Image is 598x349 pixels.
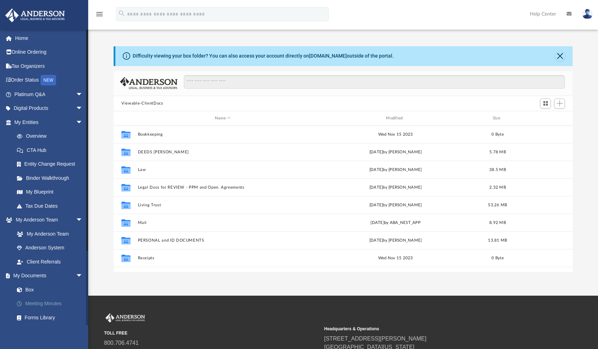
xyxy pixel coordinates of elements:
[3,8,67,22] img: Anderson Advisors Platinum Portal
[138,238,308,243] button: PERSONAL and ID DOCUMENTS
[117,115,134,122] div: id
[5,31,93,45] a: Home
[10,255,90,269] a: Client Referrals
[5,101,93,116] a: Digital Productsarrow_drop_down
[309,53,347,59] a: [DOMAIN_NAME]
[324,326,539,332] small: Headquarters & Operations
[10,297,93,311] a: Meeting Minutes
[5,269,93,283] a: My Documentsarrow_drop_down
[491,132,504,136] span: 0 Byte
[10,325,93,339] a: Notarize
[10,171,93,185] a: Binder Walkthrough
[5,59,93,73] a: Tax Organizers
[138,185,308,190] button: Legal Docs for REVIEW - PPM and Open. Agreements
[515,115,564,122] div: id
[138,203,308,207] button: Living Trust
[540,99,551,108] button: Switch to Grid View
[311,255,481,261] div: Wed Nov 15 2023
[133,52,394,60] div: Difficulty viewing your box folder? You can also access your account directly on outside of the p...
[95,10,104,18] i: menu
[104,313,146,323] img: Anderson Advisors Platinum Portal
[311,202,481,208] div: [DATE] by [PERSON_NAME]
[5,87,93,101] a: Platinum Q&Aarrow_drop_down
[138,167,308,172] button: Law
[311,184,481,191] div: [DATE] by [PERSON_NAME]
[5,45,93,59] a: Online Ordering
[484,115,512,122] div: Size
[489,168,506,172] span: 38.5 MB
[5,73,93,88] a: Order StatusNEW
[138,220,308,225] button: Mail
[76,115,90,130] span: arrow_drop_down
[76,87,90,102] span: arrow_drop_down
[311,131,481,138] div: Wed Nov 15 2023
[555,51,565,61] button: Close
[138,150,308,154] button: DEEDS [PERSON_NAME]
[324,336,427,342] a: [STREET_ADDRESS][PERSON_NAME]
[5,213,90,227] a: My Anderson Teamarrow_drop_down
[76,101,90,116] span: arrow_drop_down
[118,10,126,17] i: search
[114,125,573,272] div: grid
[76,269,90,283] span: arrow_drop_down
[10,185,90,199] a: My Blueprint
[554,99,565,108] button: Add
[138,115,308,122] div: Name
[489,150,506,154] span: 5.78 MB
[76,213,90,227] span: arrow_drop_down
[489,185,506,189] span: 2.32 MB
[311,167,481,173] div: [DATE] by [PERSON_NAME]
[582,9,593,19] img: User Pic
[95,13,104,18] a: menu
[310,115,481,122] div: Modified
[104,340,139,346] a: 800.706.4741
[138,256,308,260] button: Receipts
[311,220,481,226] div: [DATE] by ABA_NEST_APP
[41,75,56,85] div: NEW
[311,237,481,244] div: [DATE] by [PERSON_NAME]
[488,203,507,207] span: 53.26 MB
[184,75,565,89] input: Search files and folders
[491,256,504,260] span: 0 Byte
[10,199,93,213] a: Tax Due Dates
[488,238,507,242] span: 13.81 MB
[489,221,506,225] span: 8.92 MB
[311,149,481,155] div: [DATE] by [PERSON_NAME]
[10,129,93,143] a: Overview
[104,330,319,336] small: TOLL FREE
[10,241,90,255] a: Anderson System
[121,100,163,107] button: Viewable-ClientDocs
[10,143,93,157] a: CTA Hub
[10,157,93,171] a: Entity Change Request
[138,132,308,137] button: Bookkeeping
[5,115,93,129] a: My Entitiesarrow_drop_down
[10,227,86,241] a: My Anderson Team
[10,310,90,325] a: Forms Library
[10,283,90,297] a: Box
